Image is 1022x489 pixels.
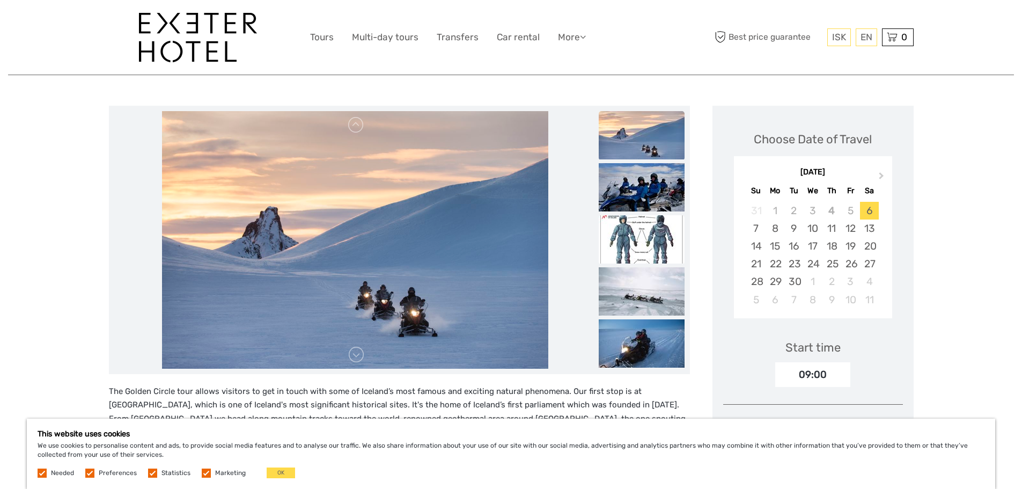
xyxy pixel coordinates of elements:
[215,469,246,478] label: Marketing
[766,202,784,220] div: Not available Monday, September 1st, 2025
[803,255,822,273] div: Choose Wednesday, September 24th, 2025
[785,339,841,356] div: Start time
[803,220,822,237] div: Choose Wednesday, September 10th, 2025
[822,255,841,273] div: Choose Thursday, September 25th, 2025
[437,30,479,45] a: Transfers
[803,291,822,309] div: Choose Wednesday, October 8th, 2025
[766,255,784,273] div: Choose Monday, September 22nd, 2025
[352,30,418,45] a: Multi-day tours
[267,468,295,478] button: OK
[803,184,822,198] div: We
[784,220,803,237] div: Choose Tuesday, September 9th, 2025
[803,273,822,290] div: Choose Wednesday, October 1st, 2025
[832,32,846,42] span: ISK
[15,19,121,27] p: We're away right now. Please check back later!
[51,469,74,478] label: Needed
[162,111,548,369] img: 639669f3b0314d81813c9e080ae6c491_main_slider.jpg
[109,385,690,467] p: The Golden Circle tour allows visitors to get in touch with some of Iceland’s most famous and exc...
[139,13,257,62] img: 1336-96d47ae6-54fc-4907-bf00-0fbf285a6419_logo_big.jpg
[747,220,766,237] div: Choose Sunday, September 7th, 2025
[841,255,860,273] div: Choose Friday, September 26th, 2025
[27,419,995,489] div: We use cookies to personalise content and ads, to provide social media features and to analyse ou...
[841,237,860,255] div: Choose Friday, September 19th, 2025
[860,220,879,237] div: Choose Saturday, September 13th, 2025
[99,469,137,478] label: Preferences
[123,17,136,30] button: Open LiveChat chat widget
[775,362,850,387] div: 09:00
[822,220,841,237] div: Choose Thursday, September 11th, 2025
[822,237,841,255] div: Choose Thursday, September 18th, 2025
[822,291,841,309] div: Choose Thursday, October 9th, 2025
[860,184,879,198] div: Sa
[38,429,984,439] h5: This website uses cookies
[747,237,766,255] div: Choose Sunday, September 14th, 2025
[747,291,766,309] div: Choose Sunday, October 5th, 2025
[841,184,860,198] div: Fr
[734,167,892,178] div: [DATE]
[803,202,822,220] div: Not available Wednesday, September 3rd, 2025
[784,237,803,255] div: Choose Tuesday, September 16th, 2025
[747,273,766,290] div: Choose Sunday, September 28th, 2025
[822,273,841,290] div: Choose Thursday, October 2nd, 2025
[900,32,909,42] span: 0
[860,255,879,273] div: Choose Saturday, September 27th, 2025
[737,202,888,309] div: month 2025-09
[860,237,879,255] div: Choose Saturday, September 20th, 2025
[822,184,841,198] div: Th
[599,319,685,368] img: b17046e268724dbf952013196d8752c7_slider_thumbnail.jpeg
[558,30,586,45] a: More
[766,291,784,309] div: Choose Monday, October 6th, 2025
[747,255,766,273] div: Choose Sunday, September 21st, 2025
[841,220,860,237] div: Choose Friday, September 12th, 2025
[599,111,685,159] img: 639669f3b0314d81813c9e080ae6c491_slider_thumbnail.jpg
[784,184,803,198] div: Tu
[712,28,825,46] span: Best price guarantee
[766,220,784,237] div: Choose Monday, September 8th, 2025
[497,30,540,45] a: Car rental
[856,28,877,46] div: EN
[822,202,841,220] div: Not available Thursday, September 4th, 2025
[766,237,784,255] div: Choose Monday, September 15th, 2025
[860,202,879,220] div: Choose Saturday, September 6th, 2025
[841,202,860,220] div: Not available Friday, September 5th, 2025
[803,237,822,255] div: Choose Wednesday, September 17th, 2025
[860,273,879,290] div: Choose Saturday, October 4th, 2025
[841,273,860,290] div: Choose Friday, October 3rd, 2025
[841,291,860,309] div: Choose Friday, October 10th, 2025
[310,30,334,45] a: Tours
[161,469,190,478] label: Statistics
[766,273,784,290] div: Choose Monday, September 29th, 2025
[747,184,766,198] div: Su
[599,267,685,316] img: 6f92886cdbd84647accd9087a435d263_slider_thumbnail.jpeg
[747,202,766,220] div: Not available Sunday, August 31st, 2025
[784,273,803,290] div: Choose Tuesday, September 30th, 2025
[860,291,879,309] div: Choose Saturday, October 11th, 2025
[754,131,872,148] div: Choose Date of Travel
[766,184,784,198] div: Mo
[599,215,685,264] img: 8c871eccc91c46f09d5cf47ccbf753a9_slider_thumbnail.jpeg
[874,170,891,187] button: Next Month
[784,291,803,309] div: Choose Tuesday, October 7th, 2025
[784,202,803,220] div: Not available Tuesday, September 2nd, 2025
[784,255,803,273] div: Choose Tuesday, September 23rd, 2025
[599,163,685,211] img: beb7156f110246c398c407fde2ae5fce_slider_thumbnail.jpg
